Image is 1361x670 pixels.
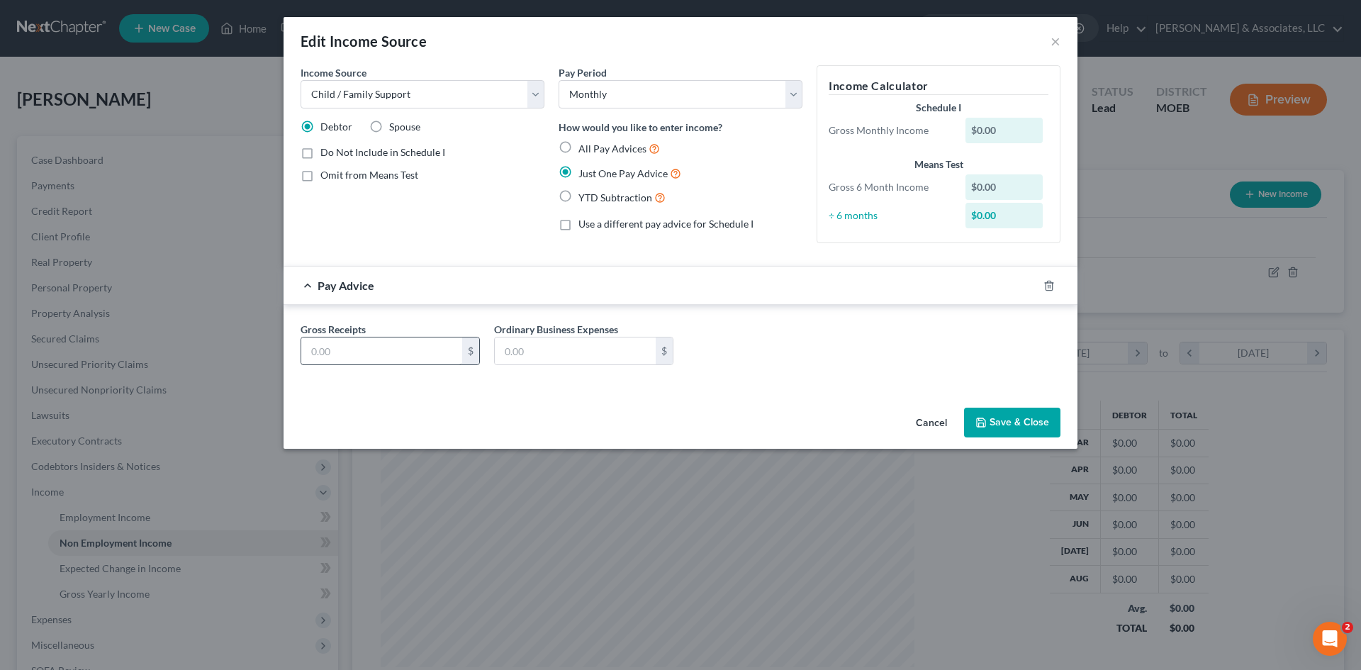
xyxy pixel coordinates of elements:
button: Save & Close [964,408,1060,437]
div: Means Test [829,157,1048,172]
span: Use a different pay advice for Schedule I [578,218,754,230]
div: $0.00 [965,203,1043,228]
iframe: Intercom live chat [1313,622,1347,656]
div: $0.00 [965,118,1043,143]
label: How would you like to enter income? [559,120,722,135]
span: Just One Pay Advice [578,167,668,179]
span: Spouse [389,121,420,133]
span: Do Not Include in Schedule I [320,146,445,158]
span: Debtor [320,121,352,133]
div: Schedule I [829,101,1048,115]
h5: Income Calculator [829,77,1048,95]
button: Cancel [904,409,958,437]
button: × [1051,33,1060,50]
label: Gross Receipts [301,322,366,337]
div: ÷ 6 months [822,208,958,223]
input: 0.00 [495,337,656,364]
div: $ [462,337,479,364]
div: Edit Income Source [301,31,427,51]
input: 0.00 [301,337,462,364]
span: YTD Subtraction [578,191,652,203]
span: Pay Advice [318,279,374,292]
label: Ordinary Business Expenses [494,322,618,337]
div: $0.00 [965,174,1043,200]
span: Omit from Means Test [320,169,418,181]
div: Gross 6 Month Income [822,180,958,194]
span: All Pay Advices [578,143,646,155]
label: Pay Period [559,65,607,80]
span: 2 [1342,622,1353,633]
div: Gross Monthly Income [822,123,958,138]
div: $ [656,337,673,364]
span: Income Source [301,67,366,79]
